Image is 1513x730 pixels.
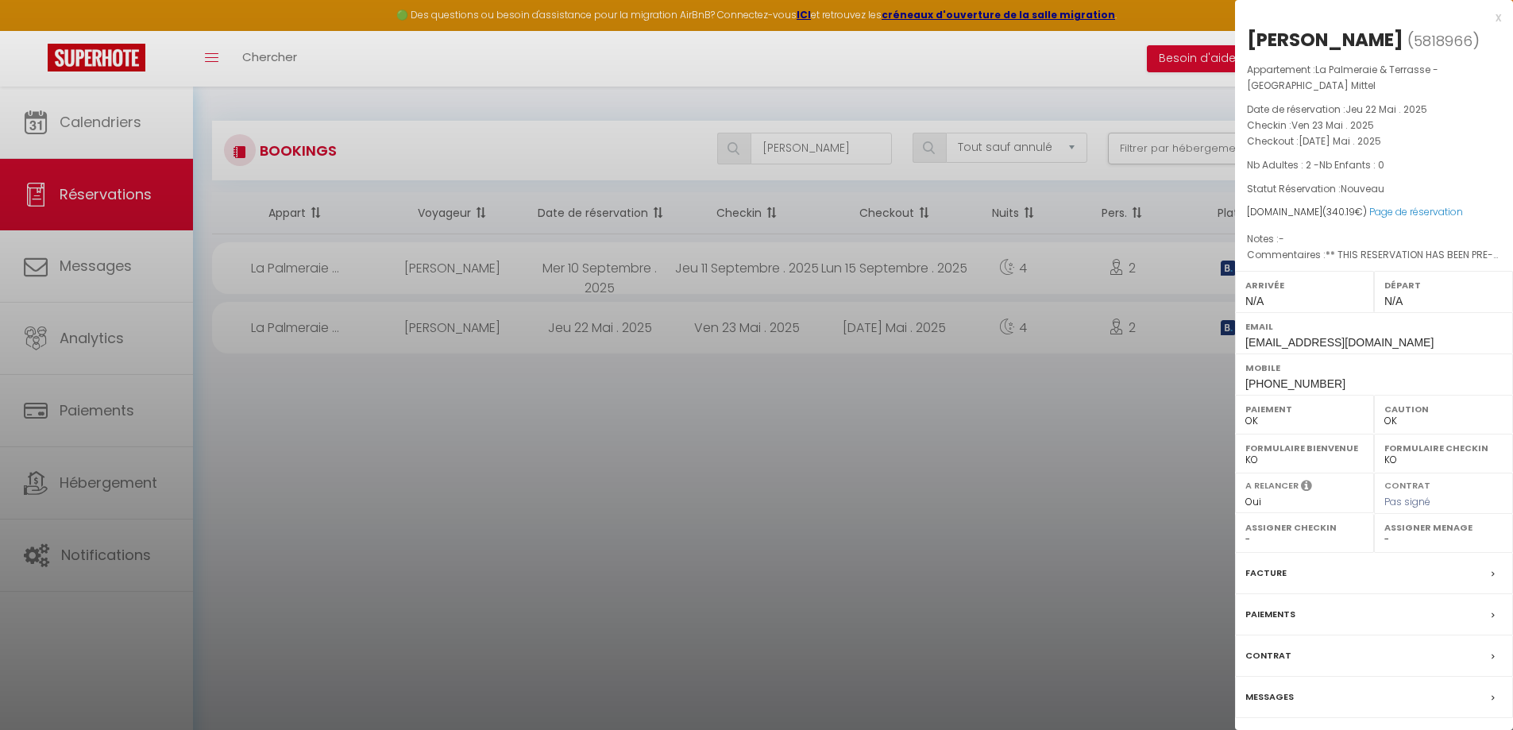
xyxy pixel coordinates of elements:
label: Formulaire Checkin [1384,440,1503,456]
label: Paiement [1245,401,1364,417]
button: Ouvrir le widget de chat LiveChat [13,6,60,54]
label: Facture [1245,565,1287,581]
div: [DOMAIN_NAME] [1247,205,1501,220]
div: [PERSON_NAME] [1247,27,1403,52]
span: N/A [1245,295,1264,307]
span: [DATE] Mai . 2025 [1299,134,1381,148]
span: N/A [1384,295,1403,307]
p: Appartement : [1247,62,1501,94]
span: - [1279,232,1284,245]
span: ( ) [1407,29,1480,52]
p: Checkin : [1247,118,1501,133]
i: Sélectionner OUI si vous souhaiter envoyer les séquences de messages post-checkout [1301,479,1312,496]
p: Statut Réservation : [1247,181,1501,197]
span: [PHONE_NUMBER] [1245,377,1345,390]
label: Messages [1245,689,1294,705]
span: Ven 23 Mai . 2025 [1291,118,1374,132]
label: A relancer [1245,479,1299,492]
span: La Palmeraie & Terrasse - [GEOGRAPHIC_DATA] Mittel [1247,63,1438,92]
label: Arrivée [1245,277,1364,293]
label: Départ [1384,277,1503,293]
label: Contrat [1245,647,1291,664]
span: Nouveau [1341,182,1384,195]
p: Checkout : [1247,133,1501,149]
label: Mobile [1245,360,1503,376]
p: Date de réservation : [1247,102,1501,118]
span: [EMAIL_ADDRESS][DOMAIN_NAME] [1245,336,1434,349]
a: Page de réservation [1369,205,1463,218]
span: Nb Adultes : 2 - [1247,158,1384,172]
p: Notes : [1247,231,1501,247]
label: Contrat [1384,479,1430,489]
label: Email [1245,319,1503,334]
iframe: Chat [1445,659,1501,718]
label: Formulaire Bienvenue [1245,440,1364,456]
span: ( €) [1322,205,1367,218]
label: Assigner Menage [1384,519,1503,535]
span: Pas signé [1384,495,1430,508]
p: Commentaires : [1247,247,1501,263]
label: Assigner Checkin [1245,519,1364,535]
label: Paiements [1245,606,1295,623]
span: 340.19 [1326,205,1355,218]
label: Caution [1384,401,1503,417]
div: x [1235,8,1501,27]
span: Jeu 22 Mai . 2025 [1345,102,1427,116]
span: 5818966 [1414,31,1472,51]
span: Nb Enfants : 0 [1319,158,1384,172]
